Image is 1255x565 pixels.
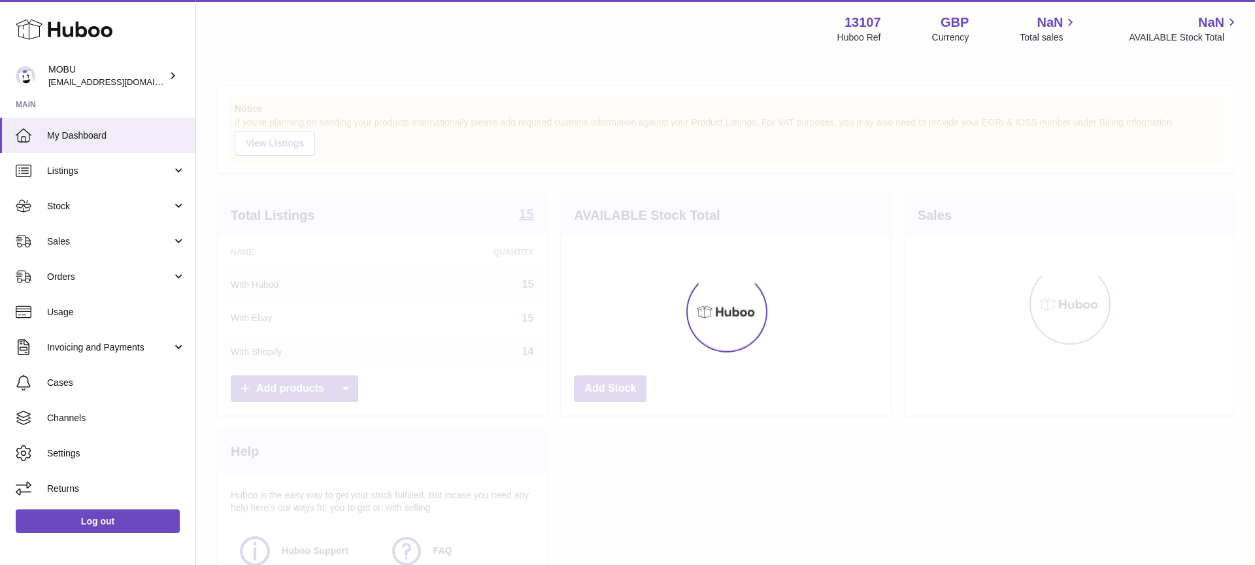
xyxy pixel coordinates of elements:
[47,235,172,248] span: Sales
[1020,14,1078,44] a: NaN Total sales
[47,306,186,318] span: Usage
[47,447,186,460] span: Settings
[1129,14,1239,44] a: NaN AVAILABLE Stock Total
[47,377,186,389] span: Cases
[1037,14,1063,31] span: NaN
[1129,31,1239,44] span: AVAILABLE Stock Total
[941,14,969,31] strong: GBP
[1198,14,1224,31] span: NaN
[47,341,172,354] span: Invoicing and Payments
[932,31,969,44] div: Currency
[47,129,186,142] span: My Dashboard
[16,509,180,533] a: Log out
[47,200,172,213] span: Stock
[16,66,35,86] img: mo@mobu.co.uk
[837,31,881,44] div: Huboo Ref
[48,77,192,87] span: [EMAIL_ADDRESS][DOMAIN_NAME]
[47,412,186,424] span: Channels
[47,165,172,177] span: Listings
[48,63,166,88] div: MOBU
[845,14,881,31] strong: 13107
[47,483,186,495] span: Returns
[1020,31,1078,44] span: Total sales
[47,271,172,283] span: Orders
